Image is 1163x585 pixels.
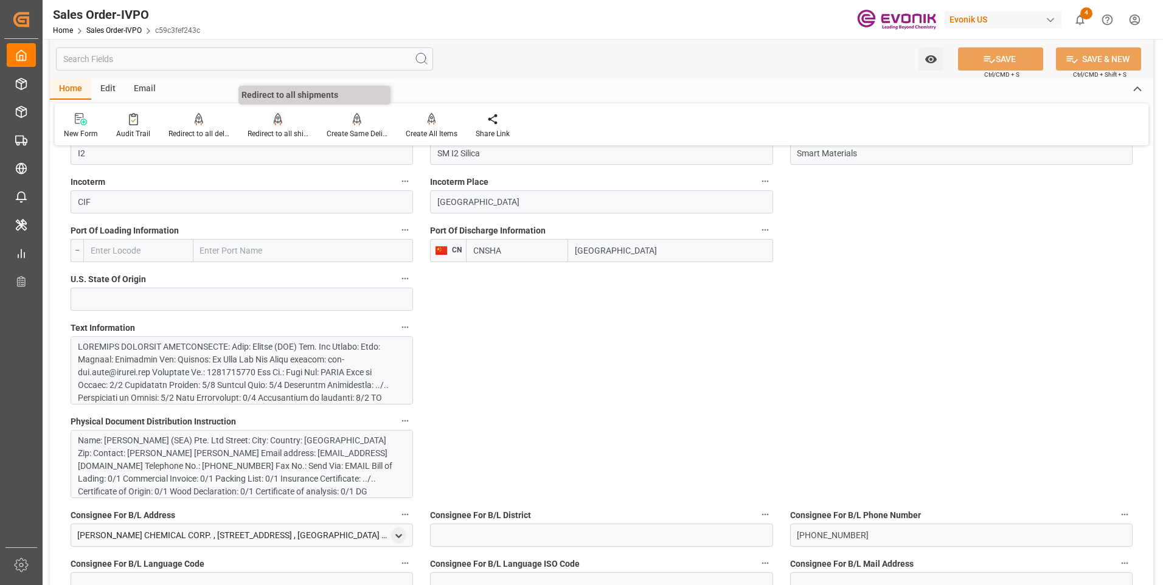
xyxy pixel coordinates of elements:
[945,8,1066,31] button: Evonik US
[91,79,125,100] div: Edit
[71,322,135,334] span: Text Information
[1117,507,1133,522] button: Consignee For B/L Phone Number
[476,128,510,139] div: Share Link
[125,79,165,100] div: Email
[397,222,413,238] button: Port Of Loading Information
[53,5,200,24] div: Sales Order-IVPO
[397,173,413,189] button: Incoterm
[116,128,150,139] div: Audit Trail
[757,507,773,522] button: Consignee For B/L District
[83,239,193,262] input: Enter Locode
[918,47,943,71] button: open menu
[857,9,936,30] img: Evonik-brand-mark-Deep-Purple-RGB.jpeg_1700498283.jpeg
[430,176,488,189] span: Incoterm Place
[71,273,146,286] span: U.S. State Of Origin
[958,47,1043,71] button: SAVE
[71,176,105,189] span: Incoterm
[56,47,433,71] input: Search Fields
[327,128,387,139] div: Create Same Delivery Date
[984,70,1019,79] span: Ctrl/CMD + S
[757,222,773,238] button: Port Of Discharge Information
[1066,6,1094,33] button: show 4 new notifications
[430,224,546,237] span: Port Of Discharge Information
[448,246,462,254] span: CN
[397,507,413,522] button: Consignee For B/L Address
[64,128,98,139] div: New Form
[430,558,580,570] span: Consignee For B/L Language ISO Code
[945,11,1061,29] div: Evonik US
[71,509,175,522] span: Consignee For B/L Address
[193,239,414,262] input: Enter Port Name
[1080,7,1092,19] span: 4
[78,434,397,511] div: Name: [PERSON_NAME] (SEA) Pte. Ltd Street: City: Country: [GEOGRAPHIC_DATA] Zip: Contact: [PERSON...
[1056,47,1141,71] button: SAVE & NEW
[53,26,73,35] a: Home
[568,239,772,262] input: Enter Port Name
[397,413,413,429] button: Physical Document Distribution Instruction
[50,79,91,100] div: Home
[86,26,142,35] a: Sales Order-IVPO
[71,224,179,237] span: Port Of Loading Information
[1073,70,1127,79] span: Ctrl/CMD + Shift + S
[1094,6,1121,33] button: Help Center
[466,239,568,262] input: Enter Locode
[397,555,413,571] button: Consignee For B/L Language Code
[435,246,448,255] img: country
[790,509,921,522] span: Consignee For B/L Phone Number
[790,558,914,570] span: Consignee For B/L Mail Address
[168,128,229,139] div: Redirect to all deliveries
[71,415,236,428] span: Physical Document Distribution Instruction
[397,319,413,335] button: Text Information
[757,173,773,189] button: Incoterm Place
[1117,555,1133,571] button: Consignee For B/L Mail Address
[391,527,406,544] div: open menu
[757,555,773,571] button: Consignee For B/L Language ISO Code
[248,128,308,139] div: Redirect to all shipments
[77,529,388,542] div: [PERSON_NAME] CHEMICAL CORP. , [STREET_ADDRESS] , [GEOGRAPHIC_DATA] - 214023
[397,271,413,286] button: U.S. State Of Origin
[71,239,83,262] div: --
[71,558,204,570] span: Consignee For B/L Language Code
[406,128,457,139] div: Create All Items
[430,509,531,522] span: Consignee For B/L District
[238,86,391,105] p: Redirect to all shipments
